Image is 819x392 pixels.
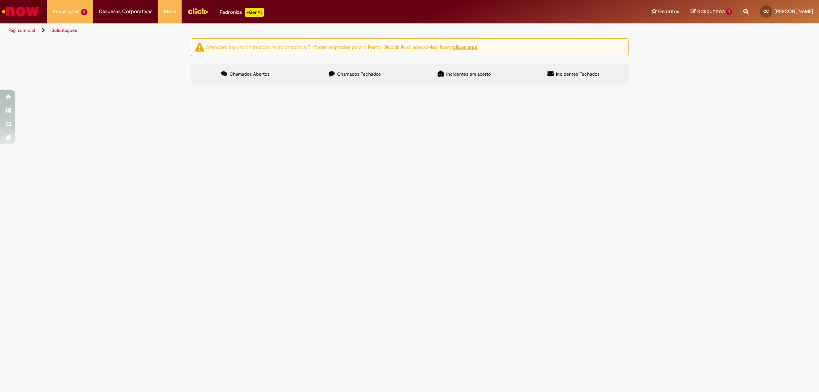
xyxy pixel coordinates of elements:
[658,8,679,15] span: Favoritos
[453,43,478,50] a: clicar aqui.
[763,9,769,14] span: CC
[1,4,40,19] img: ServiceNow
[697,8,725,15] span: Rascunhos
[774,8,813,15] span: [PERSON_NAME]
[556,71,600,77] span: Incidentes Fechados
[691,8,732,15] a: Rascunhos
[53,8,79,15] span: Requisições
[726,8,732,15] span: 1
[446,71,491,77] span: Incidentes em aberto
[99,8,152,15] span: Despesas Corporativas
[51,27,77,33] a: Solicitações
[8,27,35,33] a: Página inicial
[230,71,270,77] span: Chamados Abertos
[337,71,381,77] span: Chamados Fechados
[220,8,264,17] div: Padroniza
[206,43,478,50] ng-bind-html: Atenção: alguns chamados relacionados a T.I foram migrados para o Portal Global. Para acessá-los,...
[6,23,540,38] ul: Trilhas de página
[245,8,264,17] p: +GenAi
[187,5,208,17] img: click_logo_yellow_360x200.png
[81,9,88,15] span: 8
[164,8,176,15] span: More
